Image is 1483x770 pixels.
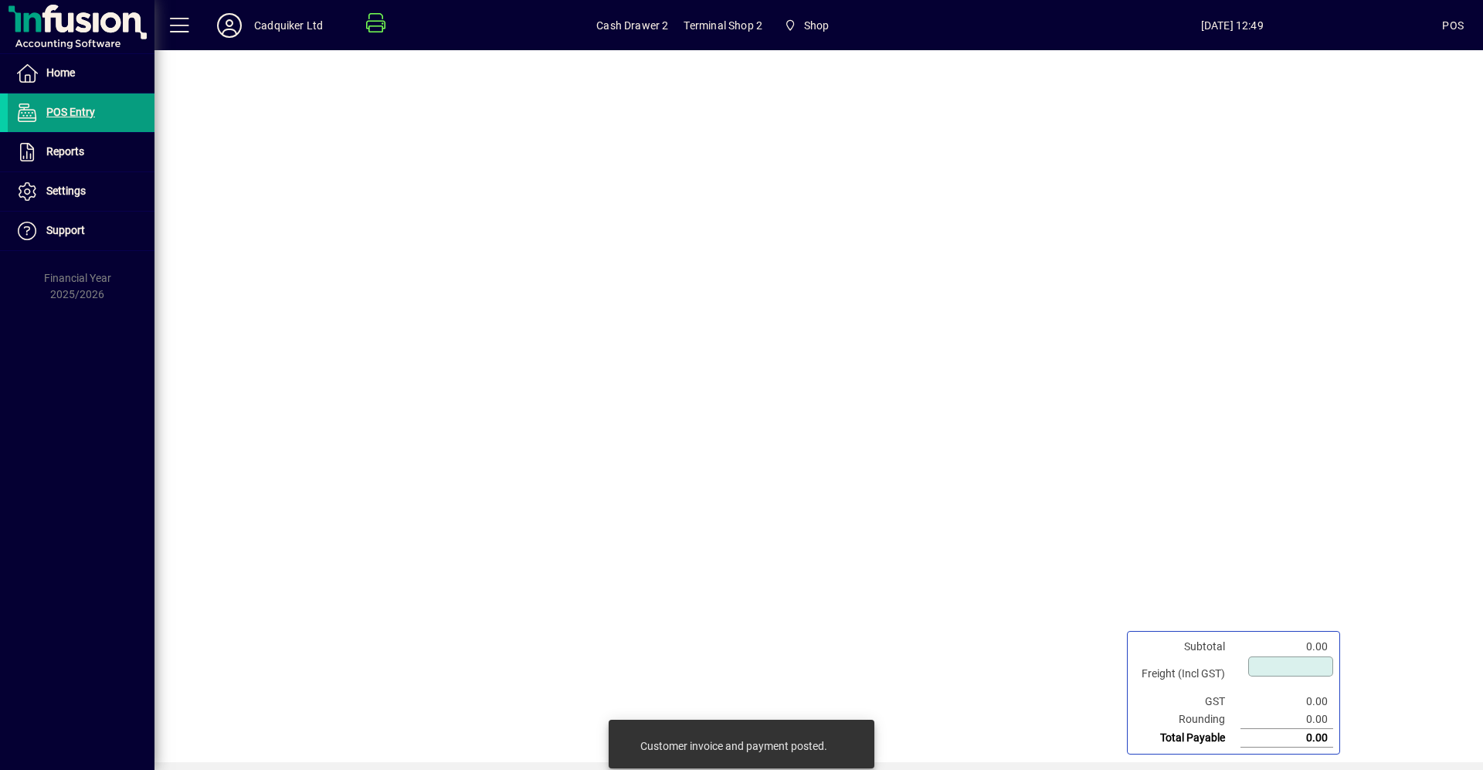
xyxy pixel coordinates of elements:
span: Shop [804,13,830,38]
span: POS Entry [46,106,95,118]
div: POS [1442,13,1464,38]
td: 0.00 [1240,638,1333,656]
td: Total Payable [1134,729,1240,748]
td: GST [1134,693,1240,711]
a: Settings [8,172,154,211]
td: 0.00 [1240,729,1333,748]
span: Shop [778,12,835,39]
a: Home [8,54,154,93]
span: Terminal Shop 2 [684,13,762,38]
span: Reports [46,145,84,158]
a: Reports [8,133,154,171]
span: Settings [46,185,86,197]
div: Cadquiker Ltd [254,13,323,38]
a: Support [8,212,154,250]
td: Rounding [1134,711,1240,729]
td: Subtotal [1134,638,1240,656]
span: Home [46,66,75,79]
span: [DATE] 12:49 [1022,13,1442,38]
td: 0.00 [1240,711,1333,729]
span: Support [46,224,85,236]
td: Freight (Incl GST) [1134,656,1240,693]
td: 0.00 [1240,693,1333,711]
button: Profile [205,12,254,39]
div: Customer invoice and payment posted. [640,738,827,754]
span: Cash Drawer 2 [596,13,668,38]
